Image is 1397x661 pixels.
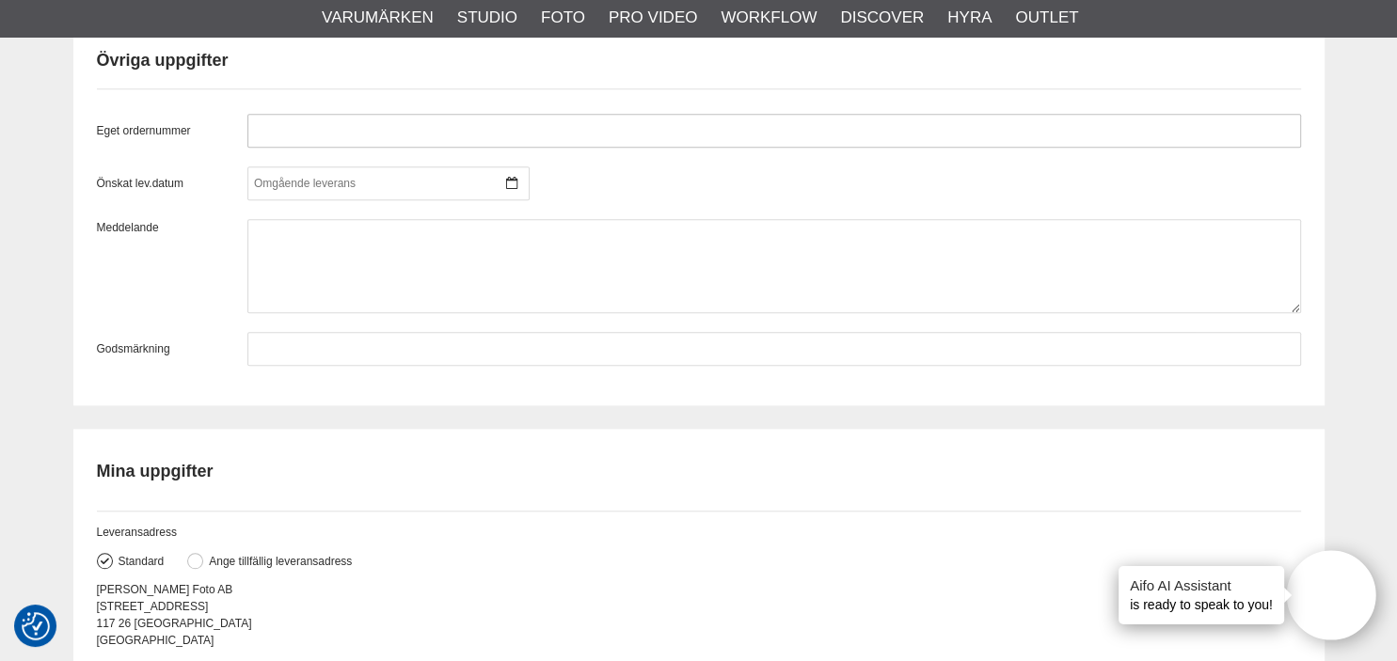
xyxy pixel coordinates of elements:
[97,526,177,539] span: Leveransadress
[22,612,50,640] img: Revisit consent button
[721,6,817,30] a: Workflow
[97,122,247,139] label: Eget ordernummer
[97,49,1301,72] h2: Övriga uppgifter
[97,634,214,647] span: [GEOGRAPHIC_DATA]
[97,617,252,630] span: 117 26 [GEOGRAPHIC_DATA]
[541,6,585,30] a: Foto
[97,340,247,357] label: Godsmärkning
[203,555,352,568] label: Ange tillfällig leveransadress
[1130,575,1273,595] h4: Aifo AI Assistant
[322,6,434,30] a: Varumärken
[22,609,50,643] button: Samtyckesinställningar
[1015,6,1078,30] a: Outlet
[457,6,517,30] a: Studio
[947,6,992,30] a: Hyra
[1119,566,1284,624] div: is ready to speak to you!
[840,6,924,30] a: Discover
[97,175,247,192] label: Önskat lev.datum
[97,460,1301,483] h2: Mina uppgifter
[97,583,233,596] span: [PERSON_NAME] Foto AB
[97,600,209,613] span: [STREET_ADDRESS]
[609,6,697,30] a: Pro Video
[97,219,247,313] label: Meddelande
[113,555,165,568] label: Standard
